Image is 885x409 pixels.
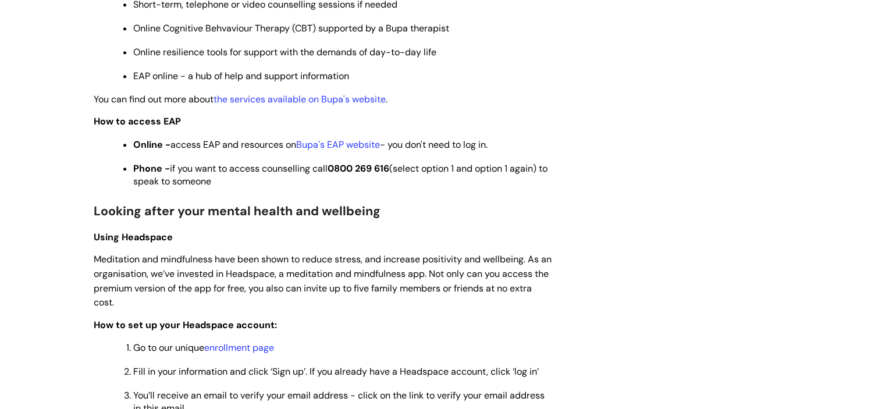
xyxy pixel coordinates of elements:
[214,93,386,105] a: the services available on Bupa's website
[94,231,173,243] span: Using Headspace
[296,138,380,151] a: Bupa's EAP website
[133,46,436,58] span: Online resilience tools for support with the demands of day-to-day life
[133,70,349,82] span: EAP online - a hub of help and support information
[328,162,389,175] strong: 0800 269 616
[133,162,548,187] span: if you want to access counselling call (select option 1 and option 1 again) to speak to someone
[94,115,181,127] strong: How to access EAP
[94,319,277,331] span: How to set up your Headspace account:
[94,93,388,105] span: You can find out more about .
[94,253,552,308] span: Meditation and mindfulness have been shown to reduce stress, and increase positivity and wellbein...
[133,138,488,151] span: access EAP and resources on - you don't need to log in.
[204,342,274,354] a: enrollment page
[133,365,539,378] span: Fill in your information and click ‘Sign up’. If you already have a Headspace account, click ‘log...
[94,203,381,219] span: Looking after your mental health and wellbeing
[133,22,449,34] span: Online Cognitive Behvaviour Therapy (CBT) supported by a Bupa therapist
[133,342,274,354] span: Go to our unique
[133,138,170,151] strong: Online -
[133,162,170,175] strong: Phone -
